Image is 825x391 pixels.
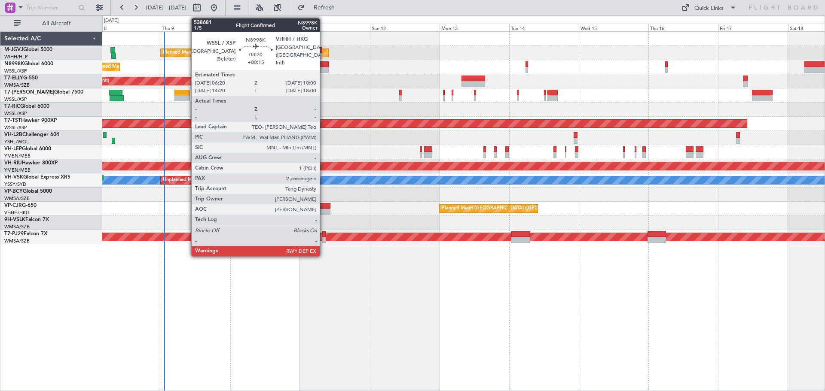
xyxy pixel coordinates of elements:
[163,174,269,187] div: Unplanned Maint Sydney ([PERSON_NAME] Intl)
[4,146,51,152] a: VH-LEPGlobal 6000
[4,231,24,236] span: T7-PJ29
[4,124,27,131] a: WSSL/XSP
[4,175,70,180] a: VH-VSKGlobal Express XRS
[4,68,27,74] a: WSSL/XSP
[648,24,718,31] div: Thu 16
[4,175,23,180] span: VH-VSK
[442,202,585,215] div: Planned Maint [GEOGRAPHIC_DATA] ([GEOGRAPHIC_DATA] Intl)
[370,24,440,31] div: Sun 12
[4,110,27,117] a: WSSL/XSP
[4,217,25,222] span: 9H-VSLK
[4,167,31,173] a: YMEN/MEB
[91,24,161,31] div: Wed 8
[4,132,22,137] span: VH-L2B
[4,146,22,152] span: VH-LEP
[718,24,788,31] div: Fri 17
[4,224,30,230] a: WMSA/SZB
[161,24,230,31] div: Thu 9
[26,1,76,14] input: Trip Number
[4,76,23,81] span: T7-ELLY
[4,203,37,208] a: VP-CJRG-650
[4,238,30,244] a: WMSA/SZB
[4,161,58,166] a: VH-RIUHawker 800XP
[4,54,28,60] a: WIHH/HLP
[4,104,49,109] a: T7-RICGlobal 6000
[4,231,47,236] a: T7-PJ29Falcon 7X
[579,24,648,31] div: Wed 15
[4,61,24,67] span: N8998K
[4,47,52,52] a: M-JGVJGlobal 5000
[4,90,83,95] a: T7-[PERSON_NAME]Global 7500
[694,4,724,13] div: Quick Links
[4,90,54,95] span: T7-[PERSON_NAME]
[4,118,21,123] span: T7-TST
[146,4,186,12] span: [DATE] - [DATE]
[300,24,370,31] div: Sat 11
[4,181,26,188] a: YSSY/SYD
[104,17,119,24] div: [DATE]
[293,1,345,15] button: Refresh
[440,24,509,31] div: Mon 13
[306,5,342,11] span: Refresh
[230,24,300,31] div: Fri 10
[4,82,30,88] a: WMSA/SZB
[4,209,30,216] a: VHHH/HKG
[4,104,20,109] span: T7-RIC
[22,21,91,27] span: All Aircraft
[4,118,57,123] a: T7-TSTHawker 900XP
[4,161,22,166] span: VH-RIU
[677,1,741,15] button: Quick Links
[509,24,579,31] div: Tue 14
[9,17,93,30] button: All Aircraft
[163,46,264,59] div: Planned Maint [GEOGRAPHIC_DATA] (Seletar)
[4,217,49,222] a: 9H-VSLKFalcon 7X
[4,47,23,52] span: M-JGVJ
[4,139,29,145] a: YSHL/WOL
[4,189,23,194] span: VP-BCY
[4,76,38,81] a: T7-ELLYG-550
[4,132,59,137] a: VH-L2BChallenger 604
[4,96,27,103] a: WSSL/XSP
[4,153,31,159] a: YMEN/MEB
[4,195,30,202] a: WMSA/SZB
[4,61,53,67] a: N8998KGlobal 6000
[4,203,22,208] span: VP-CJR
[4,189,52,194] a: VP-BCYGlobal 5000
